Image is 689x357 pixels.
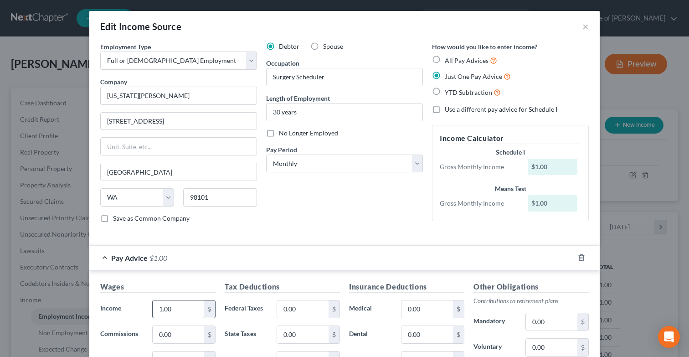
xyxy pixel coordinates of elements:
div: $ [204,326,215,343]
div: $ [329,300,339,318]
div: Means Test [440,184,581,193]
input: 0.00 [153,326,204,343]
span: Pay Period [266,146,297,154]
label: Medical [344,300,396,318]
h5: Other Obligations [473,281,589,293]
span: Debtor [279,42,299,50]
span: Spouse [323,42,343,50]
input: 0.00 [401,326,453,343]
button: × [582,21,589,32]
input: 0.00 [277,326,329,343]
div: Gross Monthly Income [435,162,523,171]
div: $ [453,300,464,318]
div: Open Intercom Messenger [658,326,680,348]
h5: Wages [100,281,216,293]
span: Just One Pay Advice [445,72,502,80]
span: All Pay Advices [445,57,488,64]
label: State Taxes [220,326,272,344]
input: 0.00 [526,313,577,331]
div: $ [204,300,215,318]
label: Federal Taxes [220,300,272,318]
span: Income [100,304,121,312]
span: Save as Common Company [113,214,190,222]
label: Mandatory [469,313,521,331]
h5: Insurance Deductions [349,281,464,293]
div: $ [453,326,464,343]
label: Occupation [266,58,299,68]
input: Enter city... [101,163,257,181]
div: $ [329,326,339,343]
div: Schedule I [440,148,581,157]
label: Commissions [96,326,148,344]
input: 0.00 [526,339,577,356]
input: ex: 2 years [267,103,422,121]
span: No Longer Employed [279,129,338,137]
h5: Tax Deductions [225,281,340,293]
label: Length of Employment [266,93,330,103]
label: Dental [344,326,396,344]
div: $1.00 [528,195,578,212]
div: Gross Monthly Income [435,199,523,208]
input: 0.00 [153,300,204,318]
input: Enter zip... [183,188,257,207]
div: Edit Income Source [100,20,181,33]
div: $ [577,339,588,356]
label: How would you like to enter income? [432,42,537,52]
input: Unit, Suite, etc... [101,138,257,155]
p: Contributions to retirement plans [473,296,589,305]
input: -- [267,68,422,86]
div: $ [577,313,588,331]
input: 0.00 [401,300,453,318]
input: Search company by name... [100,87,257,105]
span: Company [100,78,127,86]
span: $1.00 [149,254,167,262]
span: Use a different pay advice for Schedule I [445,105,557,113]
input: Enter address... [101,113,257,130]
span: Employment Type [100,43,151,51]
input: 0.00 [277,300,329,318]
div: $1.00 [528,159,578,175]
label: Voluntary [469,338,521,357]
span: YTD Subtraction [445,88,492,96]
span: Pay Advice [111,254,148,262]
h5: Income Calculator [440,133,581,144]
